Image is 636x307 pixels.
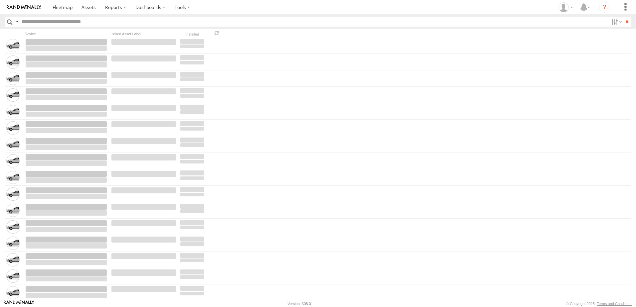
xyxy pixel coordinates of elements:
div: Version: 308.01 [288,302,313,306]
a: Visit our Website [4,300,34,307]
label: Search Query [14,17,19,27]
div: © Copyright 2025 - [566,302,632,306]
span: Refresh [213,30,221,36]
i: ? [599,2,610,13]
label: Search Filter Options [609,17,623,27]
img: rand-logo.svg [7,5,41,10]
a: Terms and Conditions [597,302,632,306]
div: Device [25,32,108,36]
div: Linked Asset Label [110,32,177,36]
div: Installed [180,33,205,36]
div: Matilda Lumley [556,2,575,12]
